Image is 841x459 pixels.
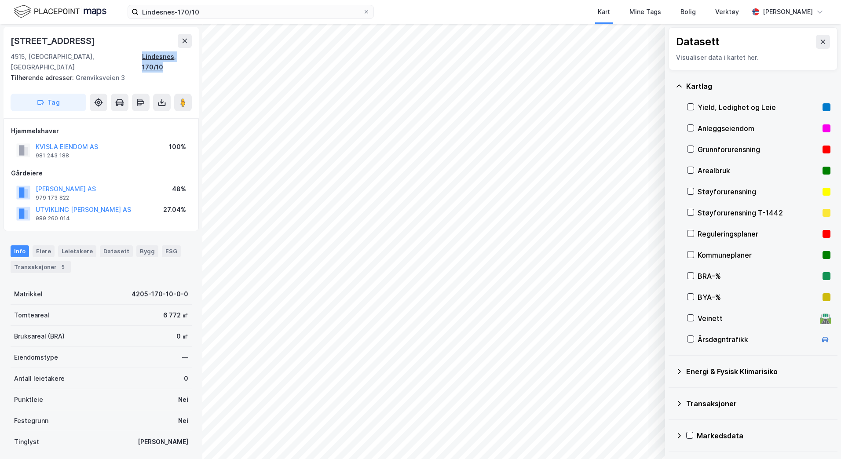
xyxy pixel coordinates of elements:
div: Tomteareal [14,310,49,321]
button: Tag [11,94,86,111]
div: Lindesnes, 170/10 [142,51,192,73]
img: logo.f888ab2527a4732fd821a326f86c7f29.svg [14,4,106,19]
div: Gårdeiere [11,168,191,178]
div: Anleggseiendom [698,123,819,134]
div: Årsdøgntrafikk [698,334,816,345]
div: 4205-170-10-0-0 [132,289,188,299]
div: 4515, [GEOGRAPHIC_DATA], [GEOGRAPHIC_DATA] [11,51,142,73]
div: 🛣️ [819,313,831,324]
div: 6 772 ㎡ [163,310,188,321]
div: 0 ㎡ [176,331,188,342]
div: Energi & Fysisk Klimarisiko [686,366,830,377]
div: Antall leietakere [14,373,65,384]
div: [PERSON_NAME] [763,7,813,17]
div: ESG [162,245,181,257]
div: Hjemmelshaver [11,126,191,136]
div: Leietakere [58,245,96,257]
input: Søk på adresse, matrikkel, gårdeiere, leietakere eller personer [139,5,363,18]
div: Mine Tags [629,7,661,17]
div: Kart [598,7,610,17]
div: Verktøy [715,7,739,17]
div: Nei [178,415,188,426]
div: Kartlag [686,81,830,91]
div: Transaksjoner [11,261,71,273]
div: [STREET_ADDRESS] [11,34,97,48]
div: [PERSON_NAME] [138,437,188,447]
div: BRA–% [698,271,819,281]
div: Yield, Ledighet og Leie [698,102,819,113]
div: 979 173 822 [36,194,69,201]
div: 981 243 188 [36,152,69,159]
div: 5 [59,262,67,271]
div: Arealbruk [698,165,819,176]
div: Datasett [100,245,133,257]
div: Punktleie [14,394,43,405]
div: 0 [184,373,188,384]
div: Nei [178,394,188,405]
div: Matrikkel [14,289,43,299]
span: Tilhørende adresser: [11,74,76,81]
div: Bolig [680,7,696,17]
div: Tinglyst [14,437,39,447]
div: Støyforurensning T-1442 [698,208,819,218]
div: — [182,352,188,363]
div: Reguleringsplaner [698,229,819,239]
div: Bruksareal (BRA) [14,331,65,342]
div: Info [11,245,29,257]
div: Kommuneplaner [698,250,819,260]
div: 100% [169,142,186,152]
div: Bygg [136,245,158,257]
div: Markedsdata [697,430,830,441]
div: 989 260 014 [36,215,70,222]
div: Eiere [33,245,55,257]
div: Veinett [698,313,816,324]
div: 27.04% [163,204,186,215]
div: Festegrunn [14,415,48,426]
div: Visualiser data i kartet her. [676,52,830,63]
div: Datasett [676,35,720,49]
iframe: Chat Widget [797,417,841,459]
div: Grunnforurensning [698,144,819,155]
div: Grønviksveien 3 [11,73,185,83]
div: Eiendomstype [14,352,58,363]
div: 48% [172,184,186,194]
div: BYA–% [698,292,819,302]
div: Transaksjoner [686,398,830,409]
div: Støyforurensning [698,186,819,197]
div: Kontrollprogram for chat [797,417,841,459]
